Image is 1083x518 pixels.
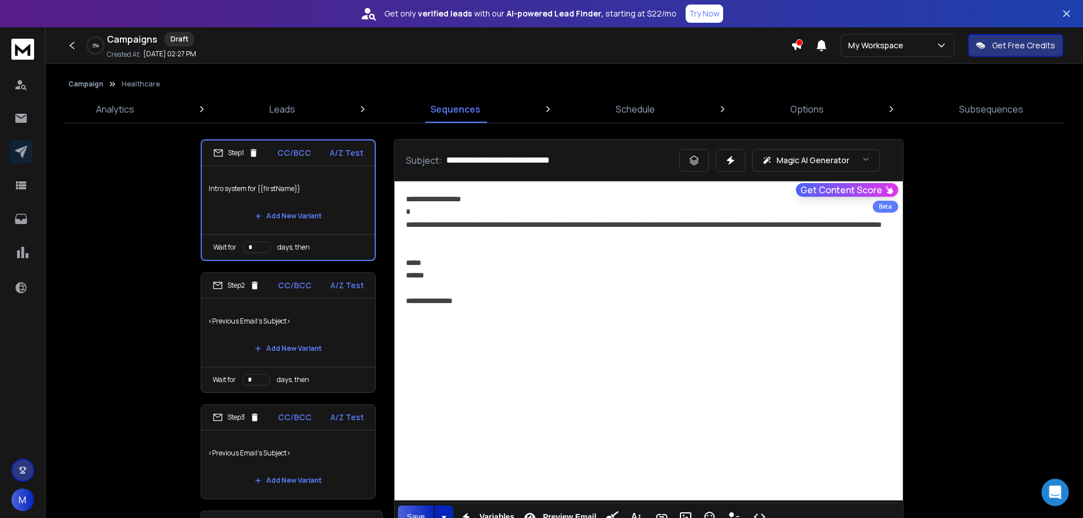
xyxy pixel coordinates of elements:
[968,34,1063,57] button: Get Free Credits
[507,8,603,19] strong: AI-powered Lead Finder,
[277,243,310,252] p: days, then
[848,40,908,51] p: My Workspace
[213,375,236,384] p: Wait for
[11,39,34,60] img: logo
[752,149,880,172] button: Magic AI Generator
[796,183,898,197] button: Get Content Score
[201,272,376,393] li: Step2CC/BCCA/Z Test<Previous Email's Subject>Add New VariantWait fordays, then
[873,201,898,213] div: Beta
[213,412,260,422] div: Step 3
[686,5,723,23] button: Try Now
[277,147,311,159] p: CC/BCC
[11,488,34,511] button: M
[208,437,368,469] p: <Previous Email's Subject>
[246,469,331,492] button: Add New Variant
[952,96,1030,123] a: Subsequences
[164,32,194,47] div: Draft
[430,102,480,116] p: Sequences
[246,337,331,360] button: Add New Variant
[384,8,677,19] p: Get only with our starting at $22/mo
[269,102,295,116] p: Leads
[213,243,236,252] p: Wait for
[201,139,376,261] li: Step1CC/BCCA/Z TestIntro system for {{firstName}}Add New VariantWait fordays, then
[122,80,160,89] p: Healthcare
[278,280,312,291] p: CC/BCC
[89,96,141,123] a: Analytics
[783,96,831,123] a: Options
[616,102,655,116] p: Schedule
[263,96,302,123] a: Leads
[689,8,720,19] p: Try Now
[790,102,824,116] p: Options
[777,155,849,166] p: Magic AI Generator
[107,50,141,59] p: Created At:
[143,49,196,59] p: [DATE] 02:27 PM
[213,280,260,291] div: Step 2
[213,148,259,158] div: Step 1
[277,375,309,384] p: days, then
[96,102,134,116] p: Analytics
[330,147,363,159] p: A/Z Test
[330,412,364,423] p: A/Z Test
[68,80,103,89] button: Campaign
[201,404,376,499] li: Step3CC/BCCA/Z Test<Previous Email's Subject>Add New Variant
[424,96,487,123] a: Sequences
[1041,479,1069,506] div: Open Intercom Messenger
[93,42,99,49] p: 0 %
[406,154,442,167] p: Subject:
[278,412,312,423] p: CC/BCC
[418,8,472,19] strong: verified leads
[209,173,368,205] p: Intro system for {{firstName}}
[609,96,662,123] a: Schedule
[330,280,364,291] p: A/Z Test
[107,32,157,46] h1: Campaigns
[208,305,368,337] p: <Previous Email's Subject>
[246,205,331,227] button: Add New Variant
[992,40,1055,51] p: Get Free Credits
[959,102,1023,116] p: Subsequences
